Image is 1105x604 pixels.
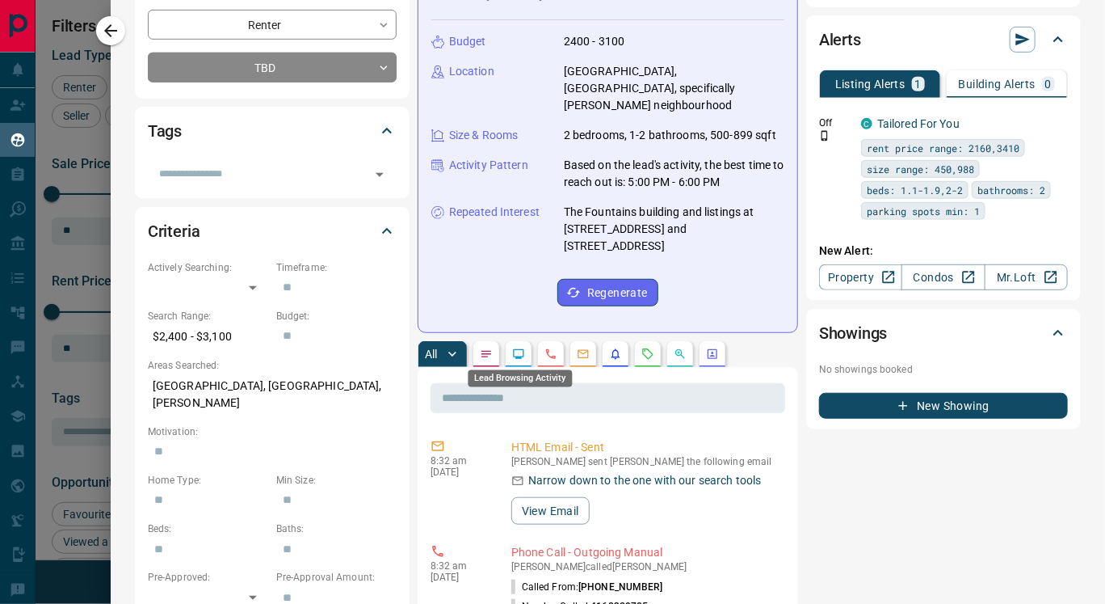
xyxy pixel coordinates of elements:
p: Actively Searching: [148,260,268,275]
p: Baths: [276,522,397,536]
h2: Criteria [148,218,200,244]
svg: Requests [641,348,654,361]
svg: Lead Browsing Activity [512,348,525,361]
p: Budget: [276,309,397,323]
svg: Emails [577,348,590,361]
svg: Listing Alerts [609,348,622,361]
p: 2 bedrooms, 1-2 bathrooms, 500-899 sqft [564,127,776,144]
p: Pre-Approval Amount: [276,570,397,585]
p: Motivation: [148,424,397,439]
div: Alerts [819,20,1068,59]
p: Timeframe: [276,260,397,275]
svg: Calls [544,348,557,361]
p: Phone Call - Outgoing Manual [511,544,779,561]
p: Activity Pattern [449,157,528,174]
a: Tailored For You [877,117,960,130]
button: Regenerate [557,279,658,306]
span: bathrooms: 2 [977,182,1045,198]
p: 0 [1045,78,1052,90]
svg: Push Notification Only [819,130,830,141]
a: Mr.Loft [985,264,1068,290]
svg: Opportunities [674,348,687,361]
span: parking spots min: 1 [867,203,980,219]
div: Criteria [148,212,397,251]
p: Called From: [511,580,663,594]
p: Off [819,116,851,130]
p: No showings booked [819,362,1068,377]
p: [GEOGRAPHIC_DATA], [GEOGRAPHIC_DATA], [PERSON_NAME] [148,373,397,416]
div: Renter [148,10,397,40]
p: Narrow down to the one with our search tools [528,472,762,489]
button: Open [368,163,391,186]
span: rent price range: 2160,3410 [867,140,1019,156]
p: HTML Email - Sent [511,439,779,456]
p: The Fountains building and listings at [STREET_ADDRESS] and [STREET_ADDRESS] [564,204,784,255]
p: All [425,348,438,360]
div: Lead Browsing Activity [468,370,573,387]
svg: Notes [480,348,493,361]
span: [PHONE_NUMBER] [578,581,663,593]
a: Condos [901,264,985,290]
p: Home Type: [148,473,268,488]
a: Property [819,264,902,290]
p: Pre-Approved: [148,570,268,585]
p: Areas Searched: [148,358,397,373]
p: 2400 - 3100 [564,33,624,50]
p: [PERSON_NAME] sent [PERSON_NAME] the following email [511,456,779,467]
p: $2,400 - $3,100 [148,323,268,350]
div: condos.ca [861,118,872,129]
p: Size & Rooms [449,127,519,144]
p: [DATE] [431,467,487,478]
p: Beds: [148,522,268,536]
span: beds: 1.1-1.9,2-2 [867,182,963,198]
p: Listing Alerts [835,78,905,90]
svg: Agent Actions [706,348,719,361]
p: 8:32 am [431,455,487,467]
p: Budget [449,33,486,50]
div: Tags [148,112,397,150]
span: size range: 450,988 [867,161,974,177]
h2: Alerts [819,27,861,53]
p: [PERSON_NAME] called [PERSON_NAME] [511,561,779,572]
p: Building Alerts [959,78,1036,90]
p: [DATE] [431,572,487,583]
p: [GEOGRAPHIC_DATA], [GEOGRAPHIC_DATA], specifically [PERSON_NAME] neighbourhood [564,63,784,114]
p: 1 [915,78,922,90]
p: Min Size: [276,473,397,488]
div: TBD [148,53,397,82]
div: Showings [819,314,1068,353]
p: Repeated Interest [449,204,540,221]
p: Search Range: [148,309,268,323]
h2: Showings [819,320,888,346]
p: Based on the lead's activity, the best time to reach out is: 5:00 PM - 6:00 PM [564,157,784,191]
button: New Showing [819,393,1068,419]
button: View Email [511,497,590,525]
p: 8:32 am [431,560,487,572]
p: Location [449,63,494,80]
p: New Alert: [819,243,1068,260]
h2: Tags [148,118,182,144]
